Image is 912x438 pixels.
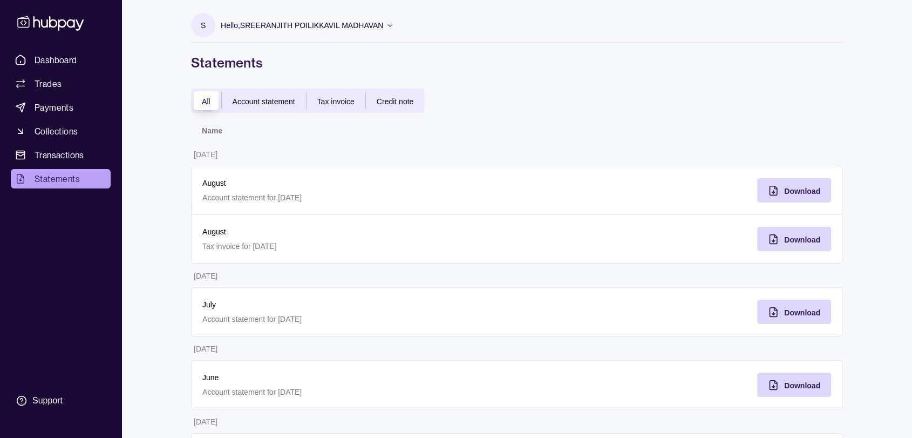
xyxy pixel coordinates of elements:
button: Download [757,300,831,324]
p: Hello, SREERANJITH POILIKKAVIL MADHAVAN [221,19,383,31]
h1: Statements [191,54,842,71]
button: Download [757,227,831,251]
span: Download [784,381,820,390]
p: [DATE] [194,272,217,280]
span: Account statement [233,97,295,106]
span: Download [784,235,820,244]
p: August [202,177,506,189]
span: Download [784,308,820,317]
p: August [202,226,506,238]
span: Statements [35,172,80,185]
a: Trades [11,74,111,93]
p: [DATE] [194,150,217,159]
span: Payments [35,101,73,114]
a: Collections [11,122,111,141]
p: Name [202,126,222,135]
span: Download [784,187,820,196]
a: Dashboard [11,50,111,70]
a: Transactions [11,145,111,165]
button: Download [757,373,831,397]
p: [DATE] [194,345,217,353]
a: Payments [11,98,111,117]
p: Tax invoice for [DATE] [202,240,506,252]
a: Statements [11,169,111,188]
span: Credit note [377,97,413,106]
p: Account statement for [DATE] [202,313,506,325]
a: Support [11,389,111,412]
div: Support [32,395,63,407]
p: Account statement for [DATE] [202,386,506,398]
div: documentTypes [191,89,424,113]
span: Trades [35,77,62,90]
span: All [202,97,210,106]
span: Dashboard [35,53,77,66]
span: Transactions [35,149,84,161]
p: June [202,372,506,383]
p: Account statement for [DATE] [202,192,506,204]
p: July [202,299,506,311]
button: Download [757,178,831,203]
span: Collections [35,125,78,138]
p: [DATE] [194,417,217,426]
p: S [201,19,206,31]
span: Tax invoice [317,97,355,106]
